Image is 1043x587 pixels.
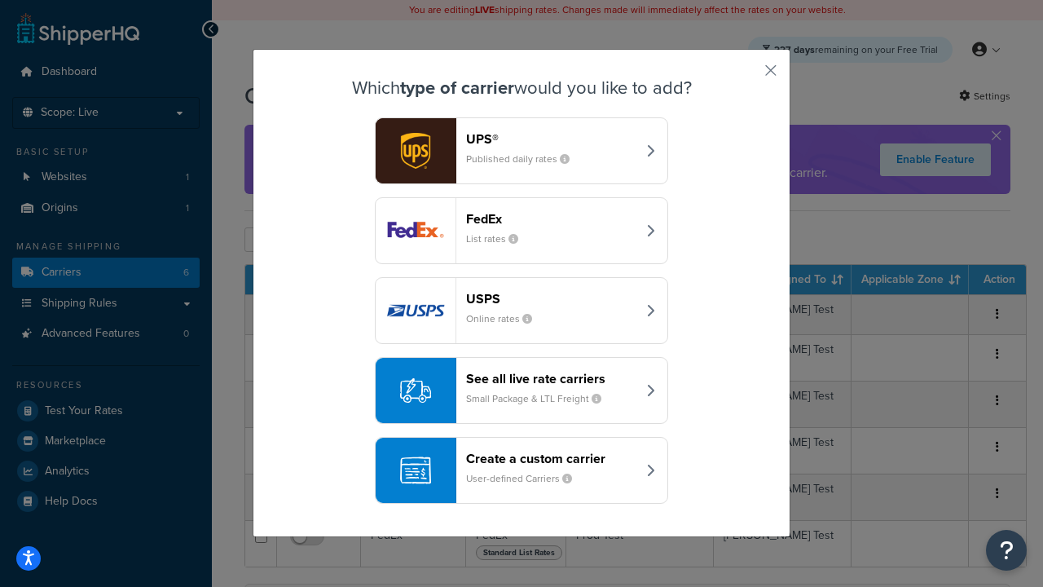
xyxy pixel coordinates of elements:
button: fedEx logoFedExList rates [375,197,668,264]
button: usps logoUSPSOnline rates [375,277,668,344]
img: usps logo [376,278,455,343]
small: Small Package & LTL Freight [466,391,614,406]
img: icon-carrier-liverate-becf4550.svg [400,375,431,406]
button: Create a custom carrierUser-defined Carriers [375,437,668,504]
button: See all live rate carriersSmall Package & LTL Freight [375,357,668,424]
small: List rates [466,232,531,246]
small: Online rates [466,311,545,326]
img: ups logo [376,118,455,183]
h3: Which would you like to add? [294,78,749,98]
button: ups logoUPS®Published daily rates [375,117,668,184]
img: fedEx logo [376,198,455,263]
header: UPS® [466,131,636,147]
header: See all live rate carriers [466,371,636,386]
small: User-defined Carriers [466,471,585,486]
header: FedEx [466,211,636,227]
header: Create a custom carrier [466,451,636,466]
img: icon-carrier-custom-c93b8a24.svg [400,455,431,486]
strong: type of carrier [400,74,514,101]
header: USPS [466,291,636,307]
button: Open Resource Center [986,530,1027,571]
small: Published daily rates [466,152,583,166]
